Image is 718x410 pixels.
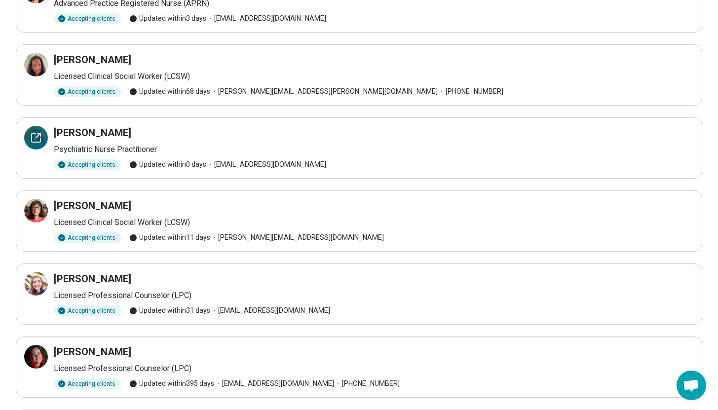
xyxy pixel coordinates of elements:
[54,232,121,243] div: Accepting clients
[54,290,694,301] p: Licensed Professional Counselor (LPC)
[438,86,503,97] span: [PHONE_NUMBER]
[54,144,694,155] p: Psychiatric Nurse Practitioner
[129,378,214,389] span: Updated within 395 days
[54,363,694,374] p: Licensed Professional Counselor (LPC)
[210,305,330,316] span: [EMAIL_ADDRESS][DOMAIN_NAME]
[54,159,121,170] div: Accepting clients
[54,86,121,97] div: Accepting clients
[54,126,131,140] h3: [PERSON_NAME]
[54,378,121,389] div: Accepting clients
[54,71,694,82] p: Licensed Clinical Social Worker (LCSW)
[129,13,206,24] span: Updated within 3 days
[129,305,210,316] span: Updated within 31 days
[210,86,438,97] span: [PERSON_NAME][EMAIL_ADDRESS][PERSON_NAME][DOMAIN_NAME]
[129,159,206,170] span: Updated within 0 days
[54,13,121,24] div: Accepting clients
[129,86,210,97] span: Updated within 68 days
[334,378,400,389] span: [PHONE_NUMBER]
[54,305,121,316] div: Accepting clients
[210,232,384,243] span: [PERSON_NAME][EMAIL_ADDRESS][DOMAIN_NAME]
[54,53,131,67] h3: [PERSON_NAME]
[54,345,131,359] h3: [PERSON_NAME]
[206,159,326,170] span: [EMAIL_ADDRESS][DOMAIN_NAME]
[129,232,210,243] span: Updated within 11 days
[214,378,334,389] span: [EMAIL_ADDRESS][DOMAIN_NAME]
[54,272,131,286] h3: [PERSON_NAME]
[54,217,694,228] p: Licensed Clinical Social Worker (LCSW)
[54,199,131,213] h3: [PERSON_NAME]
[677,371,706,400] div: Open chat
[206,13,326,24] span: [EMAIL_ADDRESS][DOMAIN_NAME]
